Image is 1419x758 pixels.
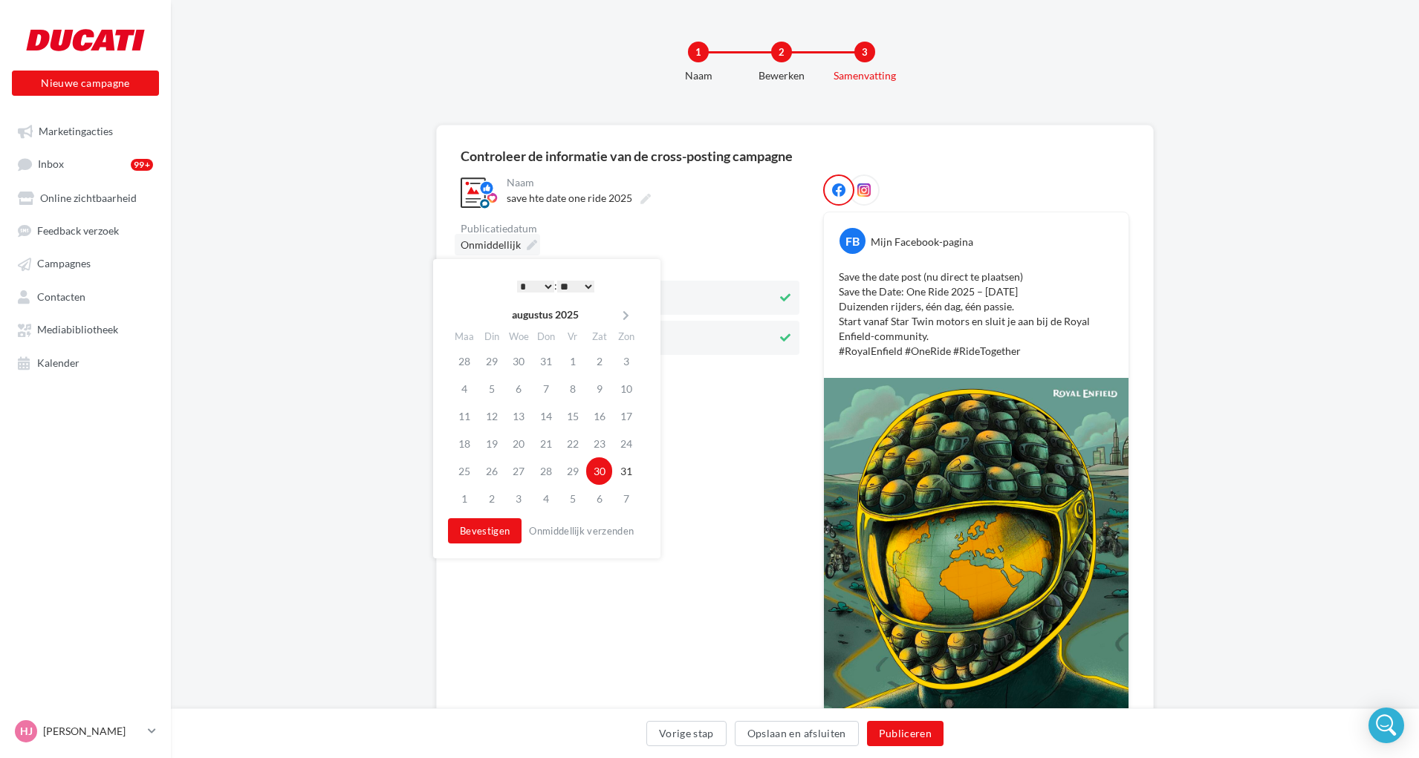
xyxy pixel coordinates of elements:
span: Onmiddellijk [461,238,521,251]
span: Mediabibliotheek [37,324,118,336]
td: 23 [586,430,613,457]
span: Online zichtbaarheid [40,192,137,204]
a: HJ [PERSON_NAME] [12,717,159,745]
td: 11 [451,402,478,430]
div: 3 [854,42,875,62]
button: Opslaan en afsluiten [735,721,859,746]
a: Contacten [9,283,162,310]
td: 7 [612,485,640,512]
td: 7 [533,375,559,402]
div: Controleer de informatie van de cross-posting campagne [461,149,793,163]
span: Kalender [37,356,79,369]
a: Feedback verzoek [9,217,162,244]
td: 10 [612,375,640,402]
button: Nieuwe campagne [12,71,159,96]
td: 28 [533,457,559,485]
span: HJ [20,724,33,739]
td: 6 [505,375,533,402]
button: Bevestigen [448,518,522,543]
a: Campagnes [9,249,162,276]
th: Maa [451,326,478,347]
div: Open Intercom Messenger [1368,708,1404,743]
div: Samenvatting [817,68,912,83]
td: 5 [559,485,586,512]
td: 12 [478,402,505,430]
td: 8 [559,375,586,402]
p: [PERSON_NAME] [43,724,142,739]
td: 17 [612,402,640,430]
td: 15 [559,402,586,430]
div: Publicatiedatum [461,223,799,234]
td: 9 [586,375,613,402]
span: Campagnes [37,258,91,270]
a: Online zichtbaarheid [9,184,162,211]
td: 27 [505,457,533,485]
td: 3 [612,347,640,375]
td: 29 [478,347,505,375]
div: Mijn Facebook-pagina [871,235,973,249]
th: Woe [505,326,533,347]
td: 24 [612,430,640,457]
td: 25 [451,457,478,485]
td: 29 [559,457,586,485]
div: Bewerken [734,68,829,83]
td: 19 [478,430,505,457]
span: Marketingacties [39,125,113,137]
td: 26 [478,457,505,485]
a: Mediabibliotheek [9,316,162,342]
td: 14 [533,402,559,430]
th: Zon [612,326,640,347]
span: save hte date one ride 2025 [507,192,632,204]
td: 31 [533,347,559,375]
td: 1 [559,347,586,375]
div: : [481,275,631,297]
button: Onmiddellijk verzenden [523,522,640,540]
td: 22 [559,430,586,457]
a: Inbox99+ [9,150,162,177]
td: 2 [586,347,613,375]
th: Don [533,326,559,347]
th: Din [478,326,505,347]
td: 20 [505,430,533,457]
td: 2 [478,485,505,512]
th: Zat [586,326,613,347]
td: 16 [586,402,613,430]
td: 21 [533,430,559,457]
td: 4 [451,375,478,402]
td: 3 [505,485,533,512]
td: 28 [451,347,478,375]
div: Naam [507,177,796,188]
span: Contacten [37,290,85,303]
td: 4 [533,485,559,512]
th: Vr [559,326,586,347]
td: 18 [451,430,478,457]
span: Inbox [38,158,64,171]
td: 1 [451,485,478,512]
td: 5 [478,375,505,402]
div: Naam [651,68,746,83]
p: Save the date post (nu direct te plaatsen) Save the Date: One Ride 2025 – [DATE] Duizenden rijder... [839,269,1114,359]
td: 30 [505,347,533,375]
th: augustus 2025 [478,304,613,326]
td: 31 [612,457,640,485]
span: Feedback verzoek [37,224,119,237]
button: Publiceren [867,721,944,746]
a: Marketingacties [9,117,162,144]
button: Vorige stap [646,721,727,746]
td: 30 [586,457,613,485]
td: 13 [505,402,533,430]
div: 1 [688,42,709,62]
div: 2 [771,42,792,62]
div: FB [840,228,866,254]
a: Kalender [9,349,162,376]
td: 6 [586,485,613,512]
div: 99+ [131,159,153,171]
